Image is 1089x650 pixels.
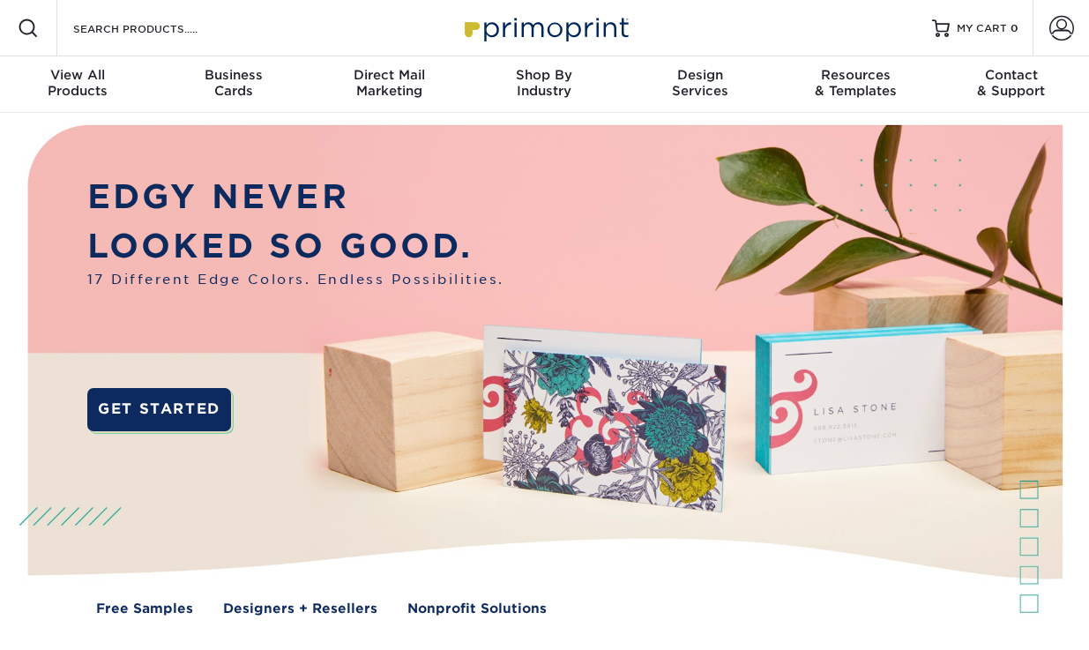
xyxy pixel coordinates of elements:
div: & Support [934,67,1089,99]
a: Free Samples [96,599,193,618]
div: Services [623,67,778,99]
div: & Templates [778,67,933,99]
img: Primoprint [457,9,633,47]
a: Contact& Support [934,56,1089,113]
a: Nonprofit Solutions [407,599,547,618]
input: SEARCH PRODUCTS..... [71,18,243,39]
div: Industry [466,67,622,99]
span: Business [155,67,310,83]
a: Resources& Templates [778,56,933,113]
p: LOOKED SO GOOD. [87,221,504,271]
span: Shop By [466,67,622,83]
a: Direct MailMarketing [311,56,466,113]
span: 0 [1011,22,1018,34]
a: Designers + Resellers [223,599,377,618]
span: Resources [778,67,933,83]
a: BusinessCards [155,56,310,113]
div: Cards [155,67,310,99]
span: Direct Mail [311,67,466,83]
span: MY CART [957,21,1007,36]
a: Shop ByIndustry [466,56,622,113]
a: GET STARTED [87,388,231,431]
span: Design [623,67,778,83]
span: Contact [934,67,1089,83]
p: EDGY NEVER [87,172,504,221]
span: 17 Different Edge Colors. Endless Possibilities. [87,270,504,289]
a: DesignServices [623,56,778,113]
div: Marketing [311,67,466,99]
